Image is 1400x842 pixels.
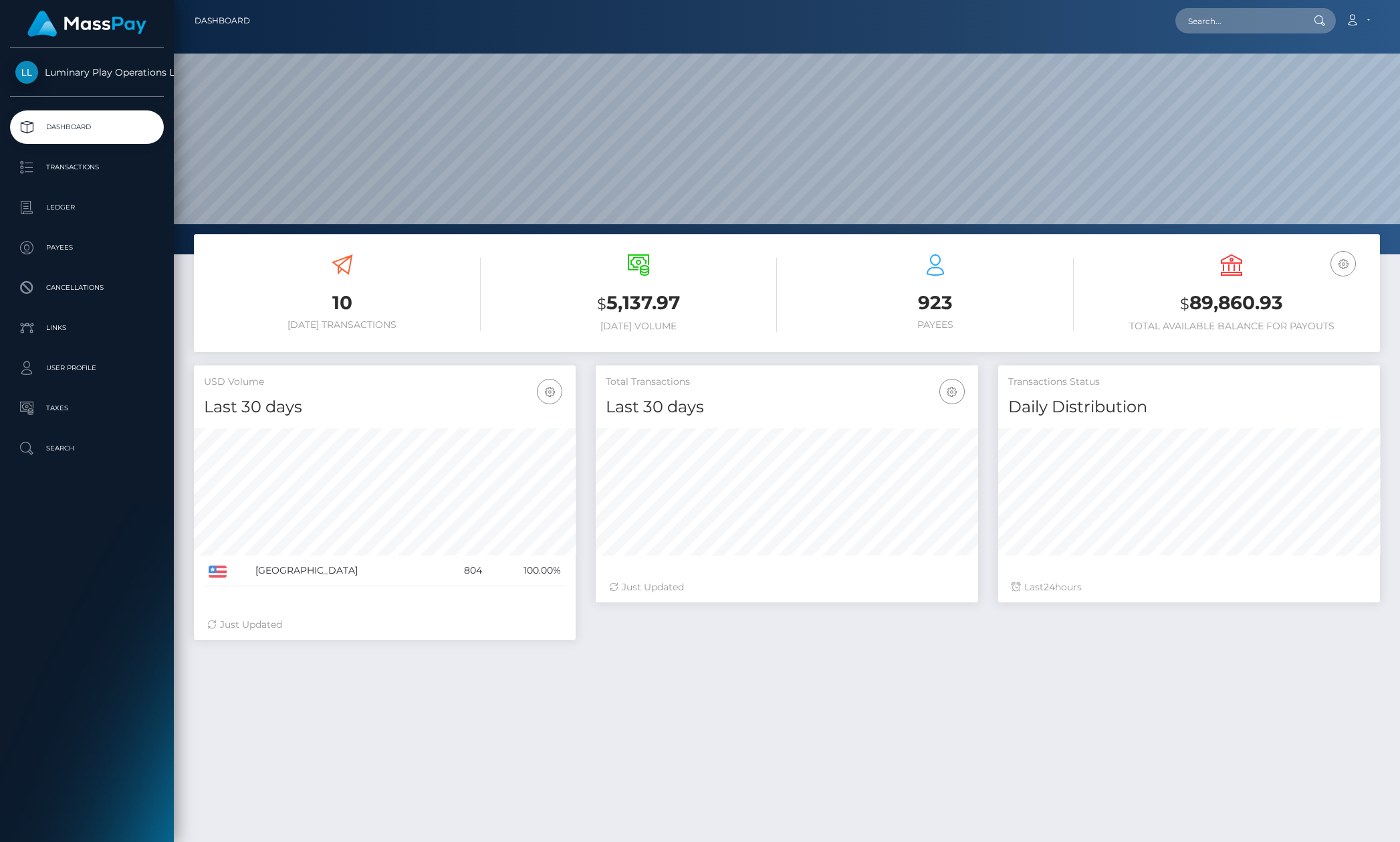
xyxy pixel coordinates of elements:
[606,375,967,389] h5: Total Transactions
[15,197,158,218] p: Ledger
[440,556,487,586] td: 804
[204,375,566,389] h5: USD Volume
[251,556,440,586] td: [GEOGRAPHIC_DATA]
[15,238,158,258] p: Payees
[10,151,164,184] a: Transactions
[15,398,158,418] p: Taxes
[1094,290,1371,317] h3: 89,860.93
[1094,321,1371,332] h6: Total Available Balance for Payouts
[10,311,164,345] a: Links
[10,432,164,465] a: Search
[15,61,38,84] img: Luminary Play Operations Limited
[204,290,481,316] h3: 10
[1008,396,1370,419] h4: Daily Distribution
[501,290,778,317] h3: 5,137.97
[15,157,158,177] p: Transactions
[797,319,1074,331] h6: Payees
[15,318,158,338] p: Links
[1180,294,1189,313] small: $
[10,392,164,425] a: Taxes
[606,396,967,419] h4: Last 30 days
[609,580,964,594] div: Just Updated
[10,231,164,264] a: Payees
[1175,8,1301,33] input: Search...
[487,556,566,586] td: 100.00%
[10,351,164,385] a: User Profile
[195,7,250,35] a: Dashboard
[501,321,778,332] h6: [DATE] Volume
[10,110,164,144] a: Dashboard
[1044,581,1055,593] span: 24
[10,271,164,305] a: Cancellations
[207,618,562,632] div: Just Updated
[797,290,1074,316] h3: 923
[1012,580,1367,594] div: Last hours
[10,66,164,78] span: Luminary Play Operations Limited
[597,294,606,313] small: $
[15,358,158,378] p: User Profile
[27,11,146,37] img: MassPay Logo
[15,117,158,137] p: Dashboard
[10,191,164,224] a: Ledger
[15,438,158,458] p: Search
[204,319,481,331] h6: [DATE] Transactions
[15,278,158,298] p: Cancellations
[1008,375,1370,389] h5: Transactions Status
[209,566,227,578] img: US.png
[204,396,566,419] h4: Last 30 days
